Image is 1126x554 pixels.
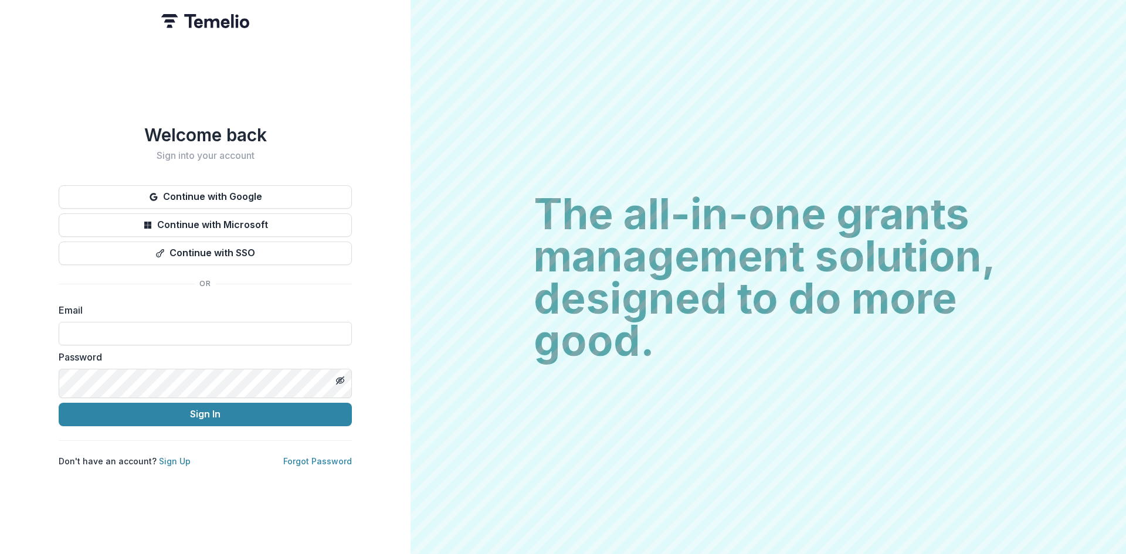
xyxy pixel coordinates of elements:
h2: Sign into your account [59,150,352,161]
button: Continue with SSO [59,242,352,265]
label: Password [59,350,345,364]
button: Sign In [59,403,352,426]
button: Toggle password visibility [331,371,350,390]
label: Email [59,303,345,317]
h1: Welcome back [59,124,352,145]
a: Sign Up [159,456,191,466]
button: Continue with Microsoft [59,213,352,237]
img: Temelio [161,14,249,28]
p: Don't have an account? [59,455,191,467]
a: Forgot Password [283,456,352,466]
button: Continue with Google [59,185,352,209]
